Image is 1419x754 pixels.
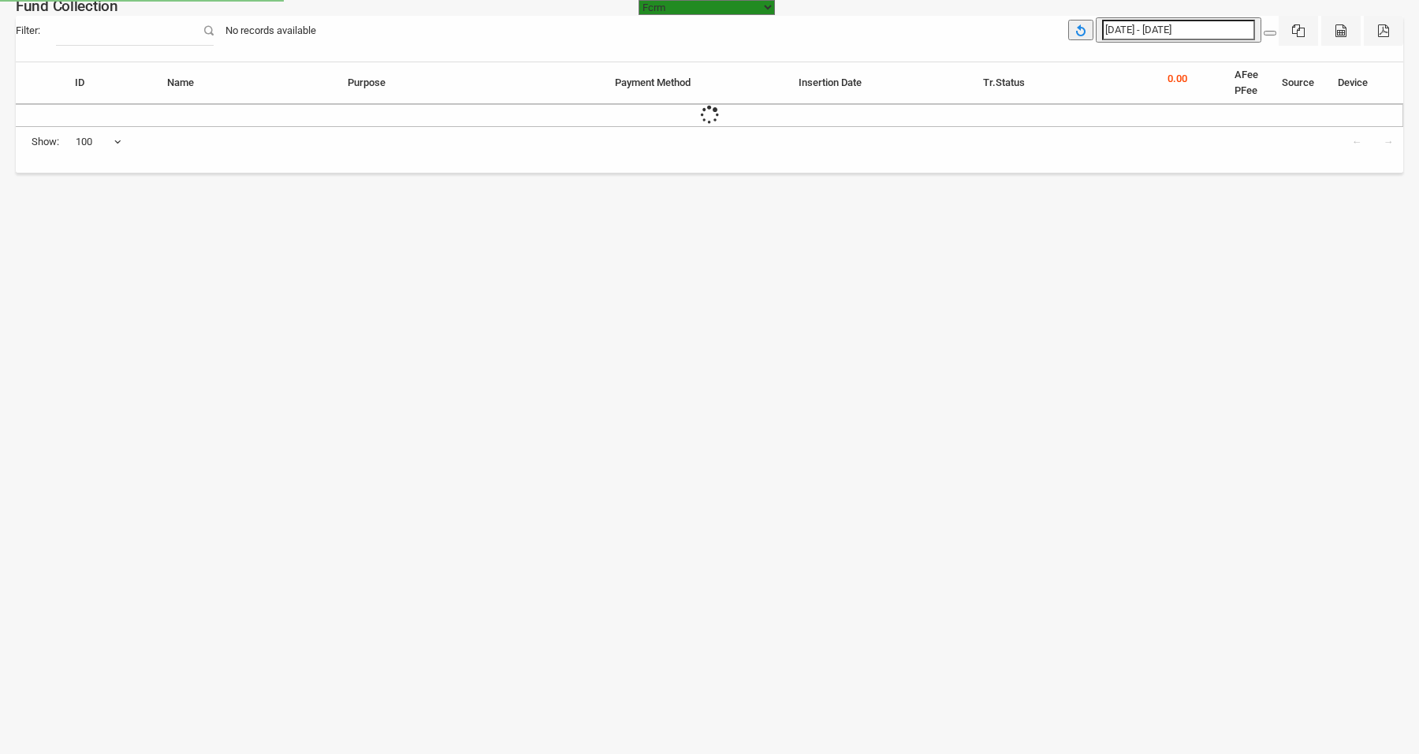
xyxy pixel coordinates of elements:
button: CSV [1321,16,1361,46]
th: Source [1270,62,1326,104]
li: PFee [1235,83,1258,99]
span: 100 [76,134,121,150]
p: 0.00 [1168,71,1187,87]
th: Purpose [336,62,602,104]
th: Insertion Date [787,62,971,104]
th: Tr.Status [971,62,1156,104]
li: AFee [1235,67,1258,83]
a: ← [1342,127,1372,157]
th: Device [1326,62,1380,104]
input: Filter: [56,16,214,46]
span: Show: [32,134,59,150]
div: No records available [214,16,328,46]
button: Pdf [1364,16,1403,46]
th: Payment Method [603,62,787,104]
button: Excel [1279,16,1318,46]
a: → [1373,127,1403,157]
th: Name [155,62,336,104]
span: 100 [75,127,122,157]
th: ID [63,62,155,104]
